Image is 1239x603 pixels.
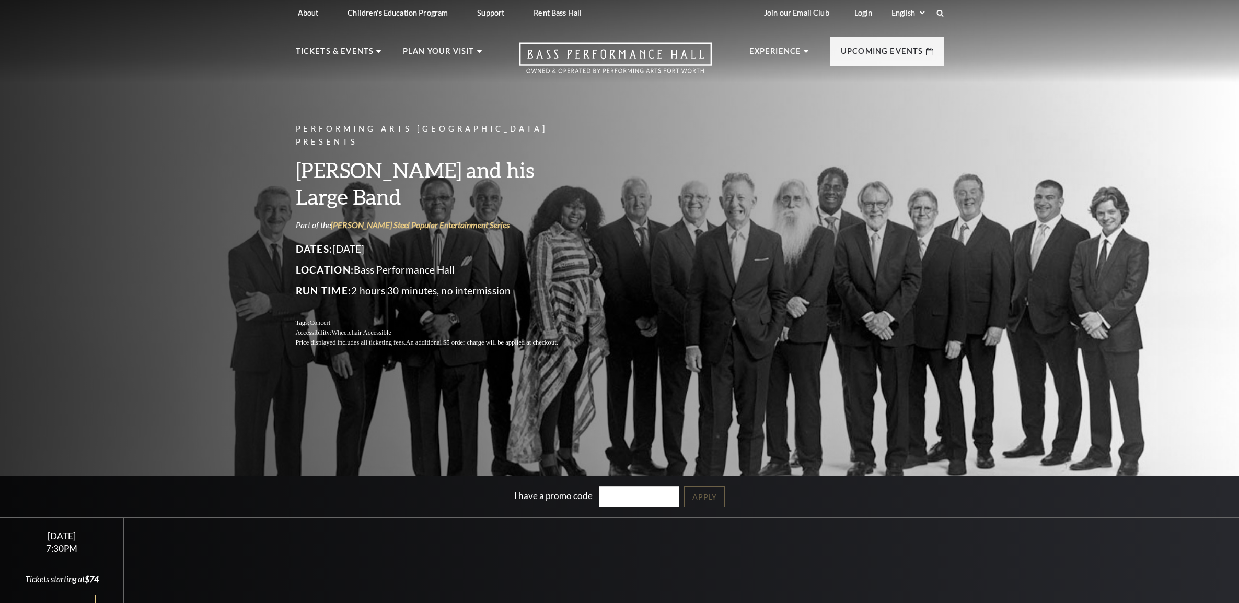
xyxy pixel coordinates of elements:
p: Price displayed includes all ticketing fees. [296,338,583,348]
span: Wheelchair Accessible [331,329,391,336]
span: Run Time: [296,285,352,297]
span: An additional $5 order charge will be applied at checkout. [406,339,558,346]
p: Support [477,8,504,17]
p: [DATE] [296,241,583,257]
p: Children's Education Program [348,8,448,17]
span: $74 [85,574,99,584]
span: Dates: [296,243,333,255]
span: Concert [309,319,330,326]
p: Plan Your Visit [403,45,474,64]
p: 2 hours 30 minutes, no intermission [296,282,583,299]
p: Experience [749,45,802,64]
p: Part of the [296,219,583,231]
div: [DATE] [13,530,111,541]
label: I have a promo code [514,490,593,501]
a: [PERSON_NAME] Steel Popular Entertainment Series [331,220,510,230]
div: Tickets starting at [13,573,111,585]
p: About [298,8,319,17]
p: Tags: [296,318,583,328]
p: Tickets & Events [296,45,374,64]
p: Upcoming Events [841,45,923,64]
p: Bass Performance Hall [296,262,583,278]
p: Rent Bass Hall [534,8,582,17]
div: 7:30PM [13,544,111,553]
select: Select: [889,8,927,18]
p: Accessibility: [296,328,583,338]
span: Location: [296,264,354,276]
h3: [PERSON_NAME] and his Large Band [296,157,583,210]
p: Performing Arts [GEOGRAPHIC_DATA] Presents [296,123,583,149]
